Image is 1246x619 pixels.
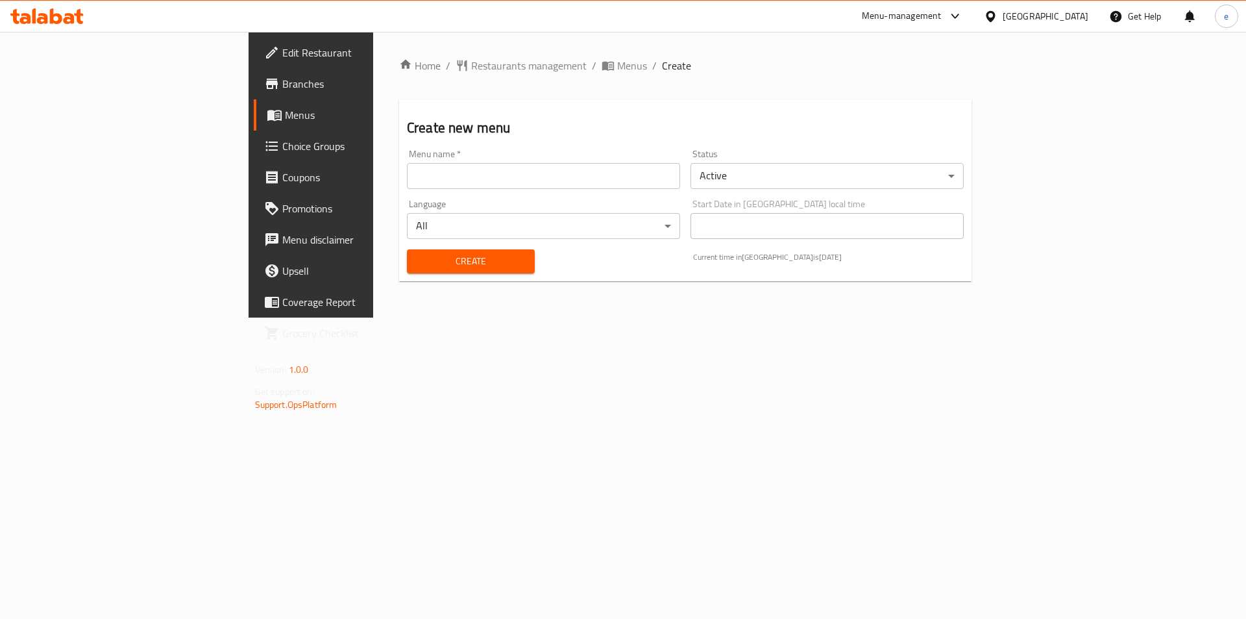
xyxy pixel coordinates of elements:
a: Choice Groups [254,131,457,162]
div: All [407,213,680,239]
button: Create [407,249,535,273]
a: Coverage Report [254,286,457,318]
nav: breadcrumb [399,58,971,73]
div: Menu-management [862,8,942,24]
a: Support.OpsPlatform [255,396,337,413]
a: Upsell [254,255,457,286]
a: Menu disclaimer [254,224,457,255]
div: [GEOGRAPHIC_DATA] [1003,9,1088,23]
span: Branches [282,76,446,92]
span: Upsell [282,263,446,279]
a: Branches [254,68,457,99]
li: / [592,58,596,73]
div: Active [690,163,964,189]
a: Promotions [254,193,457,224]
span: Menu disclaimer [282,232,446,247]
input: Please enter Menu name [407,163,680,189]
span: Promotions [282,201,446,216]
span: 1.0.0 [289,361,309,378]
a: Menus [254,99,457,131]
p: Current time in [GEOGRAPHIC_DATA] is [DATE] [693,251,964,263]
span: Create [417,253,524,270]
span: Choice Groups [282,138,446,154]
span: Restaurants management [471,58,587,73]
a: Coupons [254,162,457,193]
h2: Create new menu [407,118,964,138]
span: Coverage Report [282,294,446,310]
li: / [652,58,657,73]
span: Edit Restaurant [282,45,446,60]
span: Version: [255,361,287,378]
span: Coupons [282,170,446,185]
a: Grocery Checklist [254,318,457,349]
a: Edit Restaurant [254,37,457,68]
span: Menus [617,58,647,73]
span: Create [662,58,691,73]
a: Restaurants management [456,58,587,73]
span: e [1224,9,1228,23]
a: Menus [602,58,647,73]
span: Menus [285,107,446,123]
span: Grocery Checklist [282,325,446,341]
span: Get support on: [255,383,315,400]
